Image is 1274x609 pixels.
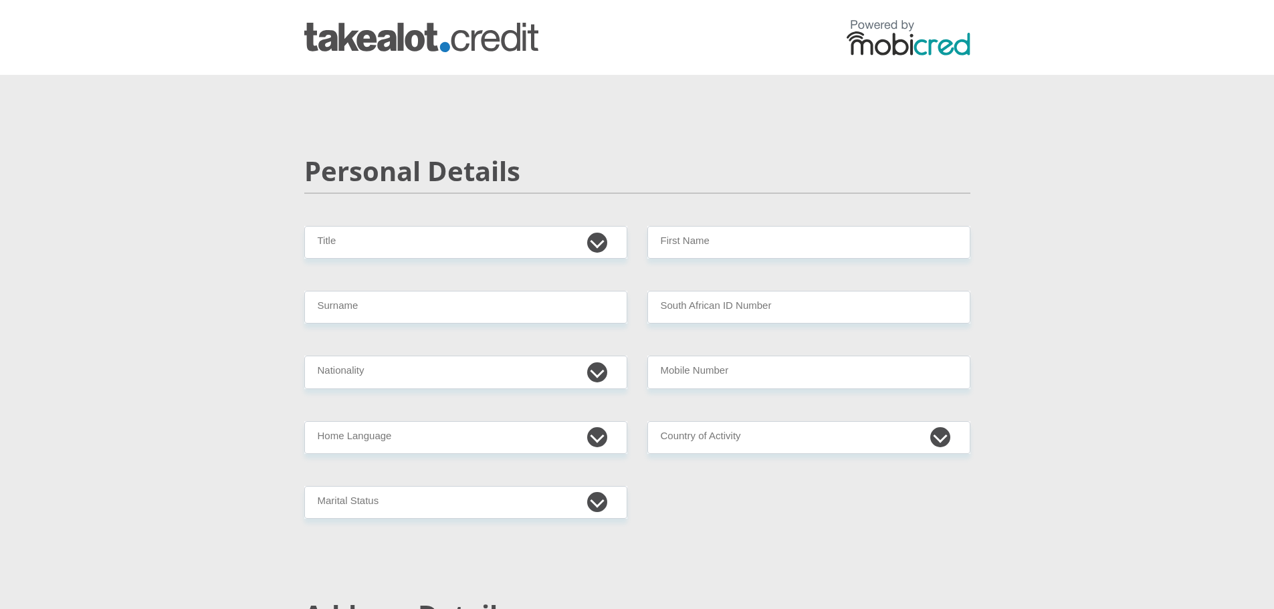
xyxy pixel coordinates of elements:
[304,23,538,52] img: takealot_credit logo
[647,226,970,259] input: First Name
[304,155,970,187] h2: Personal Details
[847,19,970,55] img: powered by mobicred logo
[647,291,970,324] input: ID Number
[304,291,627,324] input: Surname
[647,356,970,388] input: Contact Number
